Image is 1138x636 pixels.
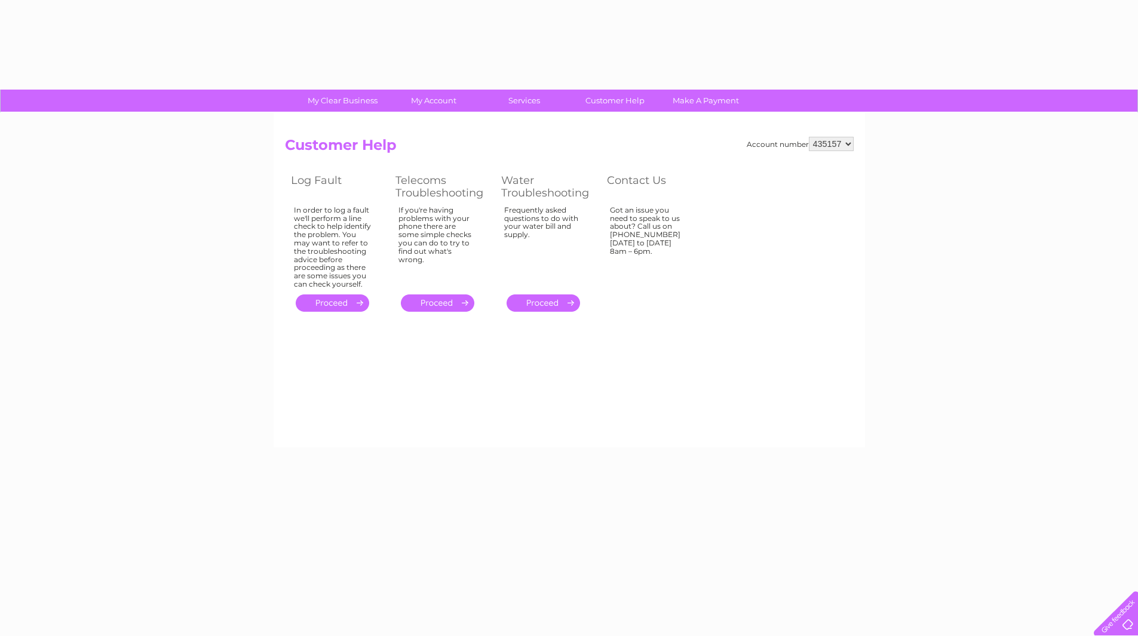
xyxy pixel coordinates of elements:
[294,206,372,288] div: In order to log a fault we'll perform a line check to help identify the problem. You may want to ...
[389,171,495,202] th: Telecoms Troubleshooting
[296,294,369,312] a: .
[504,206,583,284] div: Frequently asked questions to do with your water bill and supply.
[293,90,392,112] a: My Clear Business
[657,90,755,112] a: Make A Payment
[475,90,573,112] a: Services
[285,137,854,159] h2: Customer Help
[401,294,474,312] a: .
[384,90,483,112] a: My Account
[747,137,854,151] div: Account number
[495,171,601,202] th: Water Troubleshooting
[507,294,580,312] a: .
[285,171,389,202] th: Log Fault
[610,206,688,284] div: Got an issue you need to speak to us about? Call us on [PHONE_NUMBER] [DATE] to [DATE] 8am – 6pm.
[601,171,706,202] th: Contact Us
[398,206,477,284] div: If you're having problems with your phone there are some simple checks you can do to try to find ...
[566,90,664,112] a: Customer Help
